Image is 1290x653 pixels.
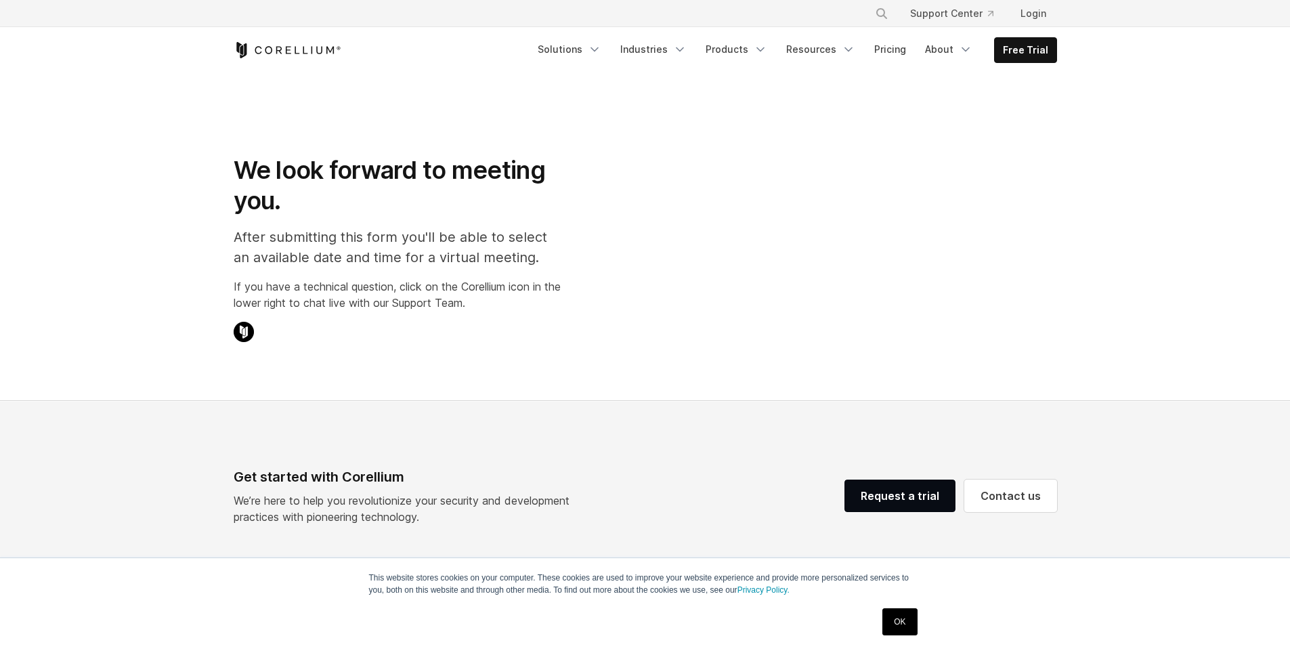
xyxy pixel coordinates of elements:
[866,37,914,62] a: Pricing
[234,322,254,342] img: Corellium Chat Icon
[234,227,561,268] p: After submitting this form you'll be able to select an available date and time for a virtual meet...
[234,155,561,216] h1: We look forward to meeting you.
[530,37,609,62] a: Solutions
[234,42,341,58] a: Corellium Home
[737,585,790,595] a: Privacy Policy.
[612,37,695,62] a: Industries
[369,572,922,596] p: This website stores cookies on your computer. These cookies are used to improve your website expe...
[882,608,917,635] a: OK
[964,480,1057,512] a: Contact us
[234,492,580,525] p: We’re here to help you revolutionize your security and development practices with pioneering tech...
[234,467,580,487] div: Get started with Corellium
[995,38,1056,62] a: Free Trial
[778,37,863,62] a: Resources
[859,1,1057,26] div: Navigation Menu
[1010,1,1057,26] a: Login
[697,37,775,62] a: Products
[234,278,561,311] p: If you have a technical question, click on the Corellium icon in the lower right to chat live wit...
[917,37,981,62] a: About
[844,480,955,512] a: Request a trial
[899,1,1004,26] a: Support Center
[530,37,1057,63] div: Navigation Menu
[869,1,894,26] button: Search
